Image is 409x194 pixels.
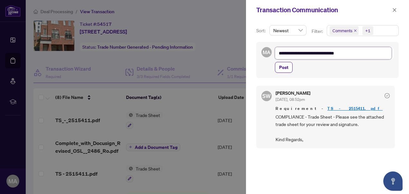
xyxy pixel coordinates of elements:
[256,5,390,15] div: Transaction Communication
[354,29,357,32] span: close
[276,105,390,112] span: Requirement -
[276,113,390,143] span: COMPLIANCE - Trade Sheet - Please see the attached trade sheet for your review and signature. Kin...
[332,27,352,34] span: Comments
[256,27,267,34] p: Sort:
[385,93,390,98] span: check-circle
[262,92,271,100] span: SW
[392,8,397,12] span: close
[275,62,293,73] button: Post
[279,62,288,73] span: Post
[273,25,303,35] span: Newest
[330,26,359,35] span: Comments
[383,171,403,191] button: Open asap
[276,97,305,102] span: [DATE], 08:52pm
[276,91,310,95] h5: [PERSON_NAME]
[312,28,324,35] p: Filter:
[263,48,270,56] span: MA
[365,27,370,34] div: +1
[327,106,383,111] a: TS - 2515411.pdf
